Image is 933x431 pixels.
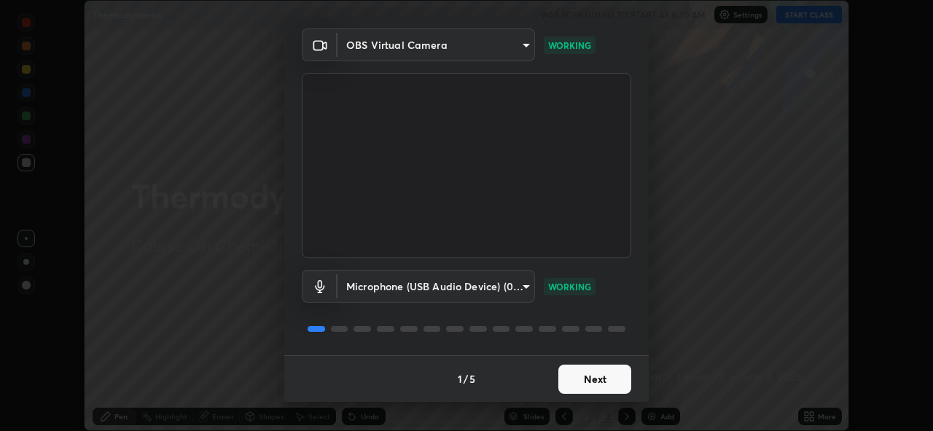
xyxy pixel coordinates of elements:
div: OBS Virtual Camera [337,28,535,61]
p: WORKING [548,39,591,52]
h4: 1 [458,371,462,387]
p: WORKING [548,280,591,293]
h4: / [464,371,468,387]
div: OBS Virtual Camera [337,270,535,303]
h4: 5 [469,371,475,387]
button: Next [558,365,631,394]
